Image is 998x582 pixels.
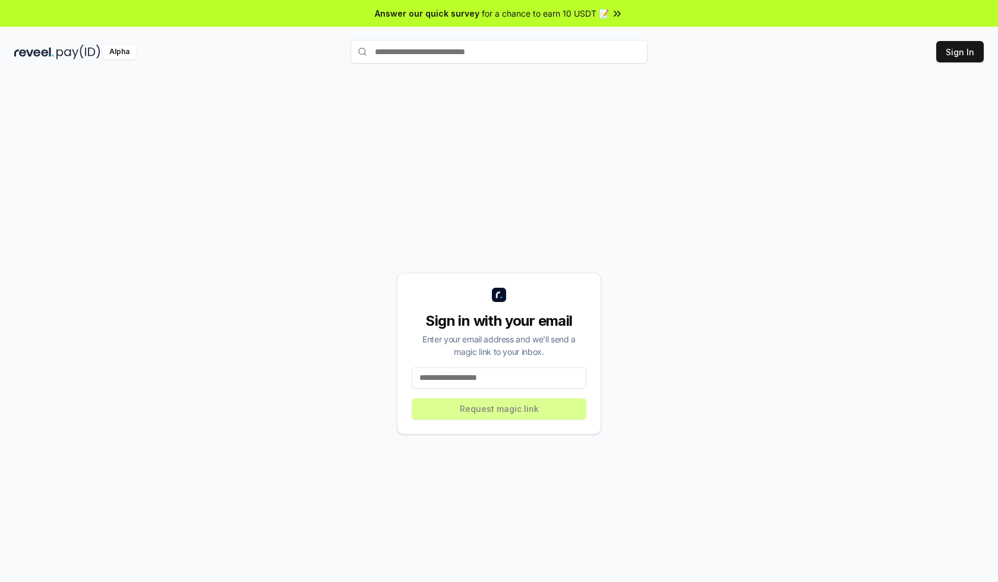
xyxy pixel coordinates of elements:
[936,41,984,62] button: Sign In
[492,288,506,302] img: logo_small
[56,45,100,59] img: pay_id
[103,45,136,59] div: Alpha
[412,312,586,331] div: Sign in with your email
[14,45,54,59] img: reveel_dark
[482,7,609,20] span: for a chance to earn 10 USDT 📝
[412,333,586,358] div: Enter your email address and we’ll send a magic link to your inbox.
[375,7,479,20] span: Answer our quick survey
